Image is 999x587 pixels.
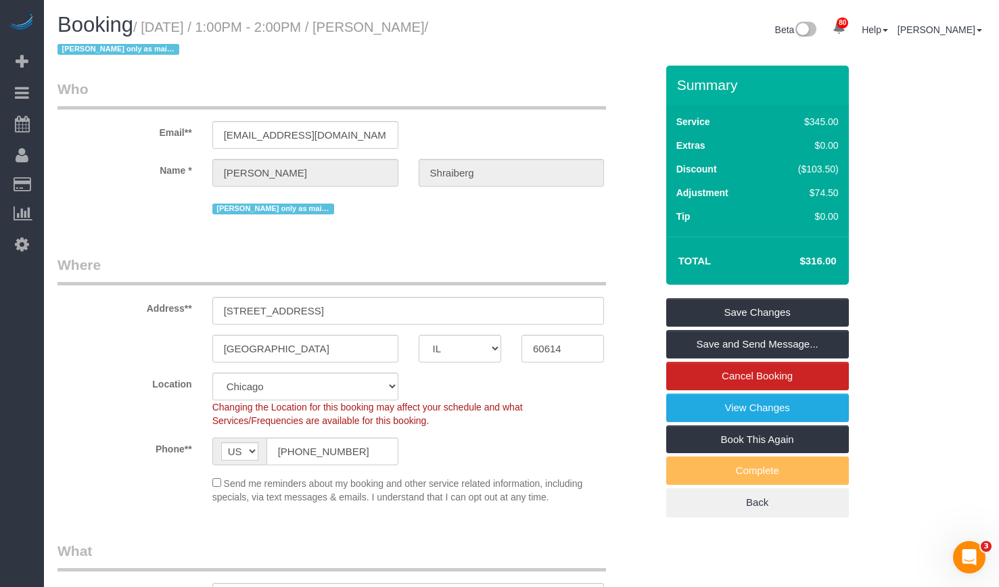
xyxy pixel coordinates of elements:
a: Save and Send Message... [666,330,849,358]
div: $345.00 [770,115,838,128]
div: ($103.50) [770,162,838,176]
label: Service [676,115,710,128]
a: Cancel Booking [666,362,849,390]
label: Location [47,373,202,391]
div: $74.50 [770,186,838,199]
h3: Summary [677,77,842,93]
h4: $316.00 [759,256,836,267]
a: Back [666,488,849,517]
legend: Who [57,79,606,110]
label: Discount [676,162,717,176]
span: [PERSON_NAME] only as main tech [57,44,179,55]
span: 80 [837,18,848,28]
legend: What [57,541,606,571]
input: Zip Code** [521,335,604,362]
span: Send me reminders about my booking and other service related information, including specials, via... [212,478,583,502]
label: Name * [47,159,202,177]
span: [PERSON_NAME] only as main tech [212,204,334,214]
input: Last Name* [419,159,605,187]
a: [PERSON_NAME] [898,24,982,35]
span: 3 [981,541,992,552]
a: Save Changes [666,298,849,327]
label: Adjustment [676,186,728,199]
a: Book This Again [666,425,849,454]
span: Changing the Location for this booking may affect your schedule and what Services/Frequencies are... [212,402,523,426]
a: Help [862,24,888,35]
a: 80 [826,14,852,43]
span: Booking [57,13,133,37]
img: Automaid Logo [8,14,35,32]
legend: Where [57,255,606,285]
a: Beta [775,24,817,35]
img: New interface [794,22,816,39]
strong: Total [678,255,712,266]
div: $0.00 [770,210,838,223]
input: First Name** [212,159,398,187]
label: Extras [676,139,705,152]
a: View Changes [666,394,849,422]
iframe: Intercom live chat [953,541,985,573]
small: / [DATE] / 1:00PM - 2:00PM / [PERSON_NAME] [57,20,428,57]
div: $0.00 [770,139,838,152]
label: Tip [676,210,691,223]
